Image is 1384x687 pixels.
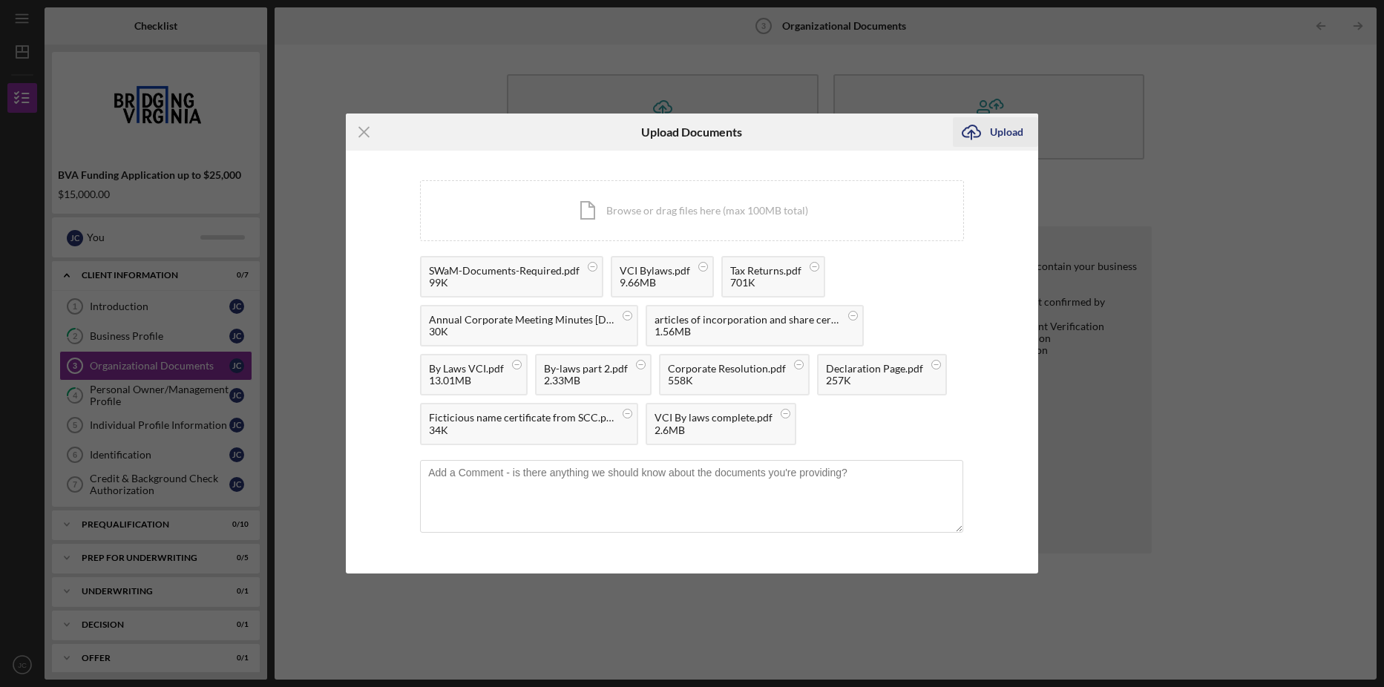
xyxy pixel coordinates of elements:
[429,375,504,387] div: 13.01MB
[429,424,614,436] div: 34K
[668,363,786,375] div: Corporate Resolution.pdf
[826,375,923,387] div: 257K
[544,375,628,387] div: 2.33MB
[655,424,773,436] div: 2.6MB
[429,265,580,277] div: SWaM-Documents-Required.pdf
[953,117,1038,147] button: Upload
[730,277,801,289] div: 701K
[429,363,504,375] div: By Laws VCI.pdf
[429,326,614,338] div: 30K
[620,265,690,277] div: VCI Bylaws.pdf
[641,125,742,139] h6: Upload Documents
[429,314,614,326] div: Annual Corporate Meeting Minutes [DATE].docx
[655,412,773,424] div: VCI By laws complete.pdf
[668,375,786,387] div: 558K
[826,363,923,375] div: Declaration Page.pdf
[429,277,580,289] div: 99K
[990,117,1023,147] div: Upload
[730,265,801,277] div: Tax Returns.pdf
[544,363,628,375] div: By-laws part 2.pdf
[429,412,614,424] div: Ficticious name certificate from SCC.pdf
[655,314,840,326] div: articles of incorporation and share certificate.pdf
[655,326,840,338] div: 1.56MB
[620,277,690,289] div: 9.66MB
